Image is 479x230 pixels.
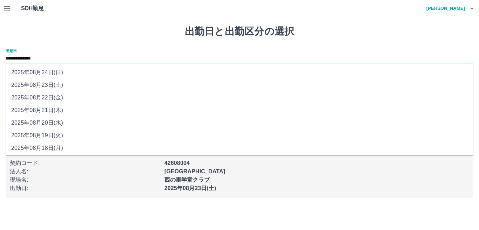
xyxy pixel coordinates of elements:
[6,66,473,79] li: 2025年08月24日(日)
[6,142,473,154] li: 2025年08月18日(月)
[6,104,473,117] li: 2025年08月21日(木)
[10,167,160,176] p: 法人名 :
[6,154,473,167] li: 2025年08月17日(日)
[164,168,225,174] b: [GEOGRAPHIC_DATA]
[6,117,473,129] li: 2025年08月20日(水)
[6,79,473,91] li: 2025年08月23日(土)
[6,91,473,104] li: 2025年08月22日(金)
[10,176,160,184] p: 現場名 :
[6,129,473,142] li: 2025年08月19日(火)
[164,160,190,166] b: 42608004
[6,48,17,53] label: 出勤日
[10,159,160,167] p: 契約コード :
[164,177,210,183] b: 西の里学童クラブ
[6,26,473,37] h1: 出勤日と出勤区分の選択
[10,184,160,193] p: 出勤日 :
[164,185,216,191] b: 2025年08月23日(土)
